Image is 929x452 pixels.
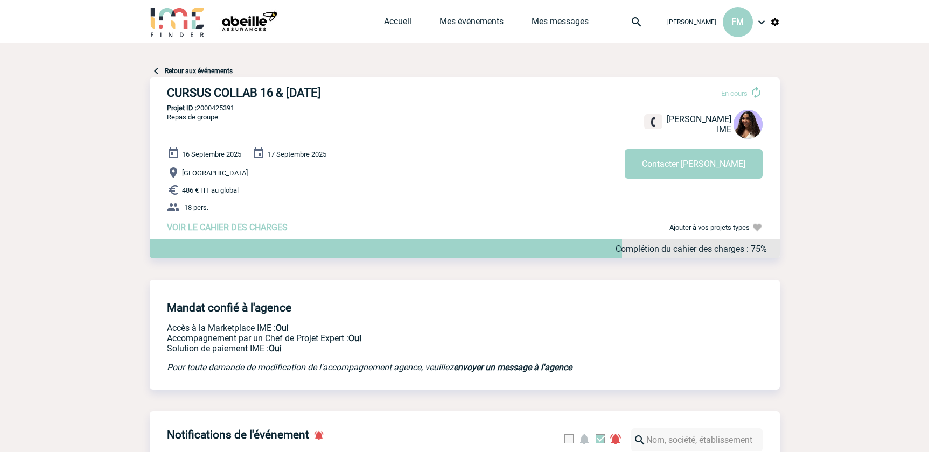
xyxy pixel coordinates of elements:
[348,333,361,343] b: Oui
[167,343,614,354] p: Conformité aux process achat client, Prise en charge de la facturation, Mutualisation de plusieur...
[167,113,218,121] span: Repas de groupe
[532,16,589,31] a: Mes messages
[182,186,239,194] span: 486 € HT au global
[648,117,658,127] img: fixe.png
[167,323,614,333] p: Accès à la Marketplace IME :
[182,150,241,158] span: 16 Septembre 2025
[276,323,289,333] b: Oui
[267,150,326,158] span: 17 Septembre 2025
[667,18,716,26] span: [PERSON_NAME]
[269,343,282,354] b: Oui
[167,333,614,343] p: Prestation payante
[734,110,763,139] img: 131234-0.jpg
[167,301,291,314] h4: Mandat confié à l'agence
[453,362,572,372] a: envoyer un message à l'agence
[667,114,731,124] span: [PERSON_NAME]
[167,222,288,232] a: VOIR LE CAHIER DES CHARGES
[167,362,572,372] em: Pour toute demande de modification de l'accompagnement agence, veuillez
[717,124,731,135] span: IME
[150,104,780,112] p: 2000425391
[669,223,750,231] span: Ajouter à vos projets types
[167,428,309,441] h4: Notifications de l'événement
[721,89,748,97] span: En cours
[731,17,744,27] span: FM
[439,16,504,31] a: Mes événements
[182,169,248,177] span: [GEOGRAPHIC_DATA]
[384,16,411,31] a: Accueil
[150,6,206,37] img: IME-Finder
[752,222,763,233] img: Ajouter à vos projets types
[167,104,197,112] b: Projet ID :
[167,86,490,100] h3: CURSUS COLLAB 16 & [DATE]
[625,149,763,179] button: Contacter [PERSON_NAME]
[184,203,208,211] span: 18 pers.
[165,67,233,75] a: Retour aux événements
